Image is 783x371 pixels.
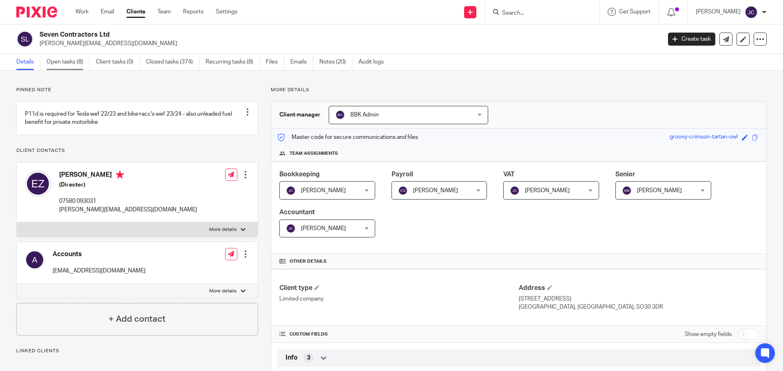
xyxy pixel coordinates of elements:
span: 3 [307,354,310,362]
h4: Accounts [53,250,146,259]
span: Team assignments [290,150,338,157]
a: Create task [668,33,715,46]
a: Audit logs [358,54,390,70]
span: Other details [290,258,327,265]
a: Email [101,8,114,16]
input: Search [501,10,575,17]
p: Pinned note [16,87,258,93]
img: Pixie [16,7,57,18]
span: [PERSON_NAME] [525,188,570,193]
span: Get Support [619,9,650,15]
a: Work [75,8,88,16]
p: More details [271,87,767,93]
i: Primary [116,171,124,179]
img: svg%3E [745,6,758,19]
p: Client contacts [16,147,258,154]
span: VAT [503,171,515,178]
span: Bookkeeping [279,171,320,178]
img: svg%3E [622,186,632,195]
p: [PERSON_NAME] [696,8,741,16]
h2: Seven Contractors Ltd [40,31,533,39]
p: More details [209,288,237,294]
h3: Client manager [279,111,321,119]
span: Info [285,353,298,362]
span: [PERSON_NAME] [301,188,346,193]
p: [EMAIL_ADDRESS][DOMAIN_NAME] [53,267,146,275]
p: Linked clients [16,348,258,354]
span: [PERSON_NAME] [301,226,346,231]
a: Files [266,54,284,70]
span: Accountant [279,209,315,215]
a: Team [157,8,171,16]
img: svg%3E [335,110,345,120]
a: Emails [290,54,313,70]
a: Recurring tasks (8) [206,54,260,70]
label: Show empty fields [685,330,732,338]
p: [PERSON_NAME][EMAIL_ADDRESS][DOMAIN_NAME] [59,206,197,214]
p: Limited company [279,295,519,303]
h4: CUSTOM FIELDS [279,331,519,338]
a: Details [16,54,40,70]
a: Open tasks (8) [46,54,90,70]
span: [PERSON_NAME] [413,188,458,193]
img: svg%3E [16,31,33,48]
a: Reports [183,8,203,16]
h4: [PERSON_NAME] [59,171,197,181]
span: Payroll [391,171,413,178]
a: Closed tasks (374) [146,54,199,70]
span: BBK Admin [350,112,379,118]
a: Clients [126,8,145,16]
a: Settings [216,8,237,16]
p: [GEOGRAPHIC_DATA], [GEOGRAPHIC_DATA], SO30 3DR [519,303,758,311]
h4: Client type [279,284,519,292]
img: svg%3E [286,224,296,233]
img: svg%3E [510,186,520,195]
h4: Address [519,284,758,292]
a: Client tasks (0) [96,54,140,70]
p: [PERSON_NAME][EMAIL_ADDRESS][DOMAIN_NAME] [40,40,656,48]
p: 07580 093031 [59,197,197,205]
img: svg%3E [286,186,296,195]
img: svg%3E [398,186,408,195]
p: More details [209,226,237,233]
img: svg%3E [25,250,44,270]
div: groovy-crimson-tartan-owl [670,133,738,142]
span: Senior [615,171,635,178]
span: [PERSON_NAME] [637,188,682,193]
p: Master code for secure communications and files [277,133,418,141]
h5: (Director) [59,181,197,189]
p: [STREET_ADDRESS] [519,295,758,303]
img: svg%3E [25,171,51,197]
a: Notes (20) [319,54,352,70]
h4: + Add contact [108,313,166,325]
